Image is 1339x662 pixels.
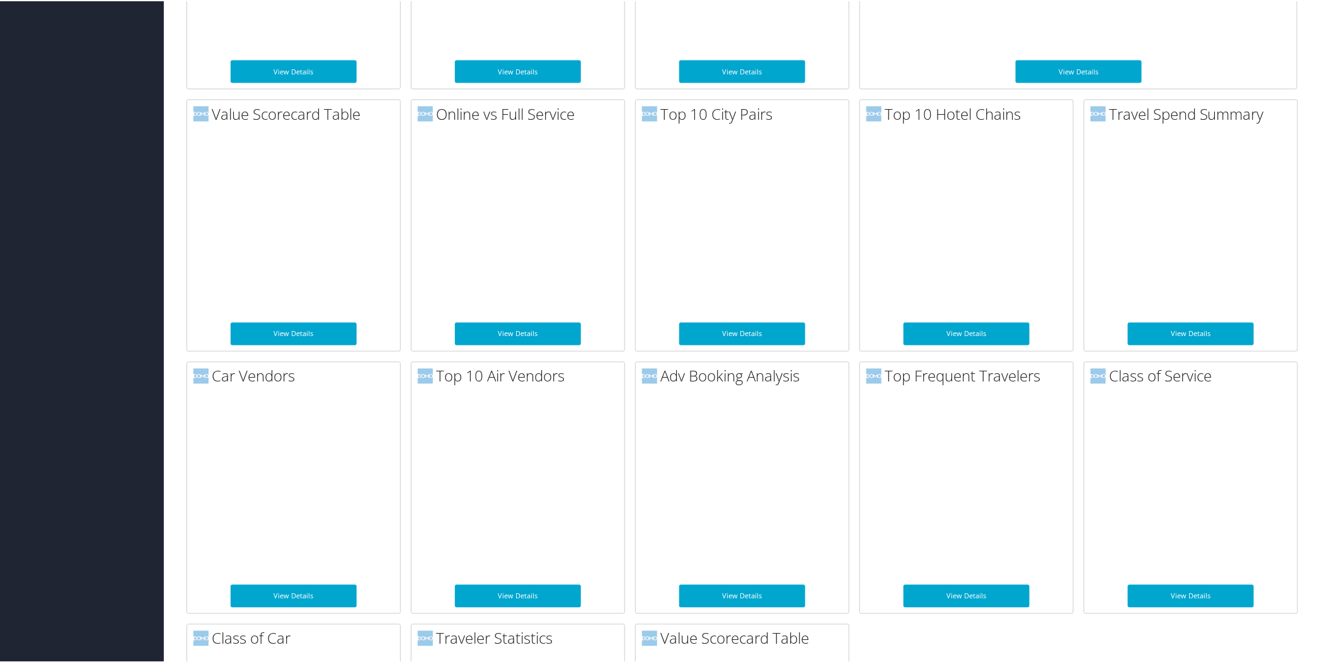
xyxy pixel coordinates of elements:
img: domo-logo.png [418,630,433,645]
a: View Details [904,584,1030,607]
img: domo-logo.png [642,105,657,120]
img: domo-logo.png [866,105,882,120]
a: View Details [1128,322,1254,344]
a: View Details [679,59,805,82]
img: domo-logo.png [418,368,433,383]
img: domo-logo.png [1091,368,1106,383]
h2: Car Vendors [193,364,400,386]
a: View Details [1016,59,1142,82]
h2: Top 10 City Pairs [642,102,849,124]
img: domo-logo.png [418,105,433,120]
h2: Top Frequent Travelers [866,364,1073,386]
h2: Online vs Full Service [418,102,624,124]
h2: Travel Spend Summary [1091,102,1297,124]
a: View Details [231,322,357,344]
h2: Value Scorecard Table [193,102,400,124]
img: domo-logo.png [642,368,657,383]
a: View Details [455,59,581,82]
a: View Details [231,584,357,607]
a: View Details [679,584,805,607]
a: View Details [1128,584,1254,607]
img: domo-logo.png [193,368,209,383]
h2: Adv Booking Analysis [642,364,849,386]
a: View Details [231,59,357,82]
h2: Top 10 Air Vendors [418,364,624,386]
img: domo-logo.png [866,368,882,383]
img: domo-logo.png [642,630,657,645]
h2: Traveler Statistics [418,627,624,648]
h2: Top 10 Hotel Chains [866,102,1073,124]
a: View Details [904,322,1030,344]
h2: Class of Service [1091,364,1297,386]
img: domo-logo.png [193,105,209,120]
a: View Details [455,322,581,344]
img: domo-logo.png [193,630,209,645]
h2: Class of Car [193,627,400,648]
a: View Details [455,584,581,607]
img: domo-logo.png [1091,105,1106,120]
h2: Value Scorecard Table [642,627,849,648]
a: View Details [679,322,805,344]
